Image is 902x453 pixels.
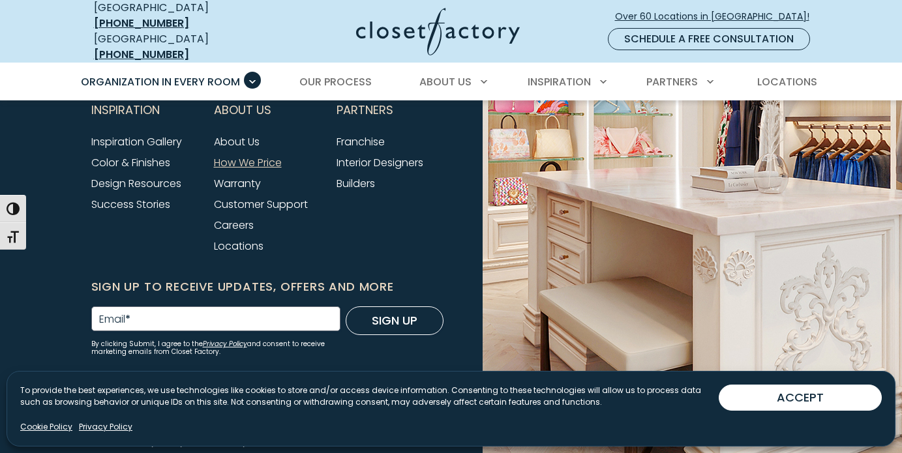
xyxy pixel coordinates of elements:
[214,197,308,212] a: Customer Support
[337,155,423,170] a: Interior Designers
[419,74,472,89] span: About Us
[214,155,282,170] a: How We Price
[94,31,254,63] div: [GEOGRAPHIC_DATA]
[91,94,160,126] span: Inspiration
[99,314,130,325] label: Email
[81,74,240,89] span: Organization in Every Room
[214,94,321,126] button: Footer Subnav Button - About Us
[528,74,591,89] span: Inspiration
[72,64,831,100] nav: Primary Menu
[214,218,254,233] a: Careers
[91,340,340,356] small: By clicking Submit, I agree to the and consent to receive marketing emails from Closet Factory.
[337,94,443,126] button: Footer Subnav Button - Partners
[20,385,719,408] p: To provide the best experiences, we use technologies like cookies to store and/or access device i...
[214,94,271,126] span: About Us
[94,47,189,62] a: [PHONE_NUMBER]
[614,5,820,28] a: Over 60 Locations in [GEOGRAPHIC_DATA]!
[356,8,520,55] img: Closet Factory Logo
[608,28,810,50] a: Schedule a Free Consultation
[299,74,372,89] span: Our Process
[79,421,132,433] a: Privacy Policy
[91,155,170,170] a: Color & Finishes
[337,94,393,126] span: Partners
[346,306,443,335] button: Sign Up
[646,74,698,89] span: Partners
[214,239,263,254] a: Locations
[91,94,198,126] button: Footer Subnav Button - Inspiration
[20,421,72,433] a: Cookie Policy
[91,134,182,149] a: Inspiration Gallery
[91,197,170,212] a: Success Stories
[91,278,443,296] h6: Sign Up to Receive Updates, Offers and More
[94,16,189,31] a: [PHONE_NUMBER]
[203,339,247,349] a: Privacy Policy
[719,385,882,411] button: ACCEPT
[214,134,260,149] a: About Us
[757,74,817,89] span: Locations
[337,176,375,191] a: Builders
[337,134,385,149] a: Franchise
[214,176,261,191] a: Warranty
[91,176,181,191] a: Design Resources
[615,10,820,23] span: Over 60 Locations in [GEOGRAPHIC_DATA]!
